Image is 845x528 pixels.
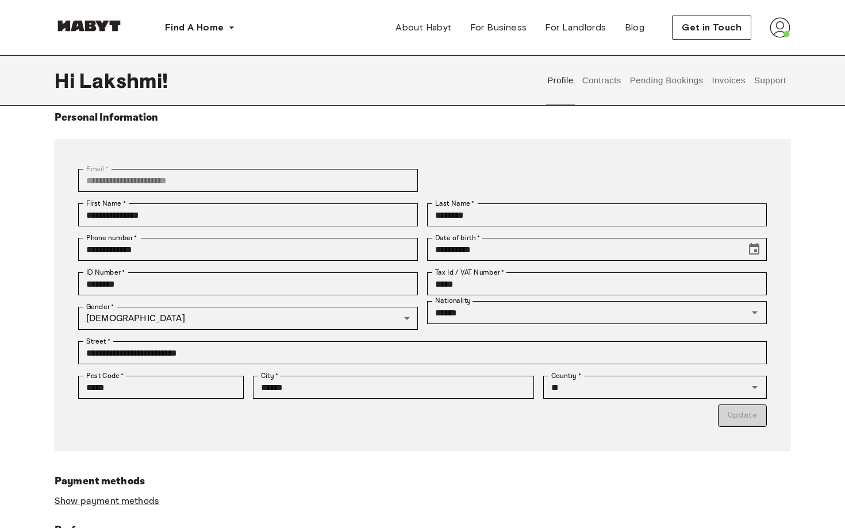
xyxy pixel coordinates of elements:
[543,55,790,106] div: user profile tabs
[86,198,126,209] label: First Name
[78,307,418,330] div: [DEMOGRAPHIC_DATA]
[581,55,623,106] button: Contracts
[435,296,471,306] label: Nationality
[747,379,763,395] button: Open
[86,371,124,381] label: Post Code
[682,21,742,34] span: Get in Touch
[261,371,279,381] label: City
[55,20,124,32] img: Habyt
[435,198,475,209] label: Last Name
[710,55,747,106] button: Invoices
[55,110,159,126] h6: Personal Information
[165,21,224,34] span: Find A Home
[86,164,109,174] label: Email
[55,495,159,507] a: Show payment methods
[545,21,606,34] span: For Landlords
[86,336,110,346] label: Street
[55,68,79,93] span: Hi
[156,16,244,39] button: Find A Home
[395,21,451,34] span: About Habyt
[86,233,137,243] label: Phone number
[628,55,705,106] button: Pending Bookings
[79,68,168,93] span: Lakshmi !
[616,16,654,39] a: Blog
[86,267,125,278] label: ID Number
[435,233,480,243] label: Date of birth
[78,169,418,192] div: You can't change your email address at the moment. Please reach out to customer support in case y...
[546,55,575,106] button: Profile
[461,16,536,39] a: For Business
[747,305,763,321] button: Open
[752,55,788,106] button: Support
[435,267,504,278] label: Tax Id / VAT Number
[86,302,114,312] label: Gender
[743,238,766,261] button: Choose date, selected date is Sep 9, 1993
[536,16,615,39] a: For Landlords
[625,21,645,34] span: Blog
[470,21,527,34] span: For Business
[55,473,790,490] h6: Payment methods
[770,17,790,38] img: avatar
[551,371,581,381] label: Country
[386,16,460,39] a: About Habyt
[672,16,751,40] button: Get in Touch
